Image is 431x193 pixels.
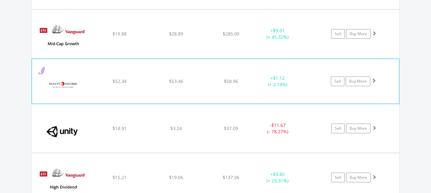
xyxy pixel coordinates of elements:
a: Buy More [346,76,370,86]
div: - (- 78.27%) [253,122,302,135]
span: $28.89 [169,31,183,37]
div: + (+ 45.32%) [253,27,302,40]
span: $3.85 [273,171,285,177]
div: + (+ 2.14%) [253,75,302,88]
span: $53.46 [169,78,183,84]
span: $19.06 [169,174,183,180]
span: $1.12 [273,75,285,81]
span: $285.00 [223,31,239,37]
span: $37.09 [224,125,238,131]
span: $19.88 [112,31,127,37]
span: $14.91 [112,125,127,131]
a: Sell [331,173,345,182]
span: $137.06 [223,174,239,180]
span: $9.01 [273,27,285,34]
a: Buy More [346,29,371,39]
a: Buy More [346,124,371,133]
span: $15.21 [112,174,127,180]
span: $58.96 [224,78,238,84]
span: $52.34 [112,78,127,84]
img: EQU.US.O.png [35,67,91,102]
div: + (+ 25.31%) [253,171,302,184]
a: Sell [331,76,344,86]
img: EQU.US.VOT.png [35,18,90,56]
a: Buy More [346,173,371,182]
img: EQU.US.U.png [35,112,90,151]
a: Sell [331,29,345,39]
a: Sell [331,124,345,133]
span: $11.67 [271,122,286,128]
span: $3.24 [170,125,182,131]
